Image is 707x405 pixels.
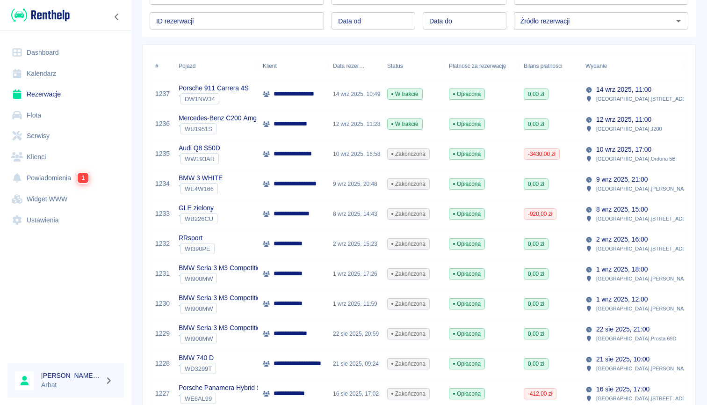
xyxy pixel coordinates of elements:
span: Zakończona [388,360,429,368]
span: 0,00 zł [524,270,548,278]
div: ` [179,363,216,374]
span: Opłacona [449,300,484,308]
p: 16 sie 2025, 17:00 [596,384,649,394]
div: 12 wrz 2025, 11:28 [328,109,382,139]
a: Renthelp logo [7,7,70,23]
span: Zakończona [388,330,429,338]
a: Dashboard [7,42,124,63]
span: Opłacona [449,360,484,368]
a: 1237 [155,89,170,99]
span: WE4W166 [181,185,217,192]
a: 1229 [155,329,170,339]
p: Porsche Panamera Hybrid S [179,383,261,393]
div: Status [382,53,444,79]
h6: [PERSON_NAME] [PERSON_NAME] [41,371,101,380]
span: Zakończona [388,390,429,398]
div: ` [179,153,220,164]
div: Pojazd [174,53,258,79]
span: Zakończona [388,180,429,188]
p: 14 wrz 2025, 11:00 [596,85,651,95]
div: ` [179,93,249,104]
button: Otwórz [672,15,685,28]
div: ` [179,393,261,404]
span: -920,00 zł [524,210,556,218]
p: 2 wrz 2025, 16:00 [596,235,648,244]
a: Widget WWW [7,189,124,210]
p: 12 wrz 2025, 11:00 [596,115,651,125]
p: BMW Seria 3 M3 Competition xDrive sport-aut [179,293,312,303]
span: Zakończona [388,270,429,278]
span: WI900MW [181,335,216,342]
span: 0,00 zł [524,360,548,368]
span: 0,00 zł [524,90,548,98]
div: Data rezerwacji [328,53,382,79]
div: Status [387,53,403,79]
div: Bilans płatności [524,53,563,79]
p: 9 wrz 2025, 21:00 [596,175,648,184]
div: ` [179,123,257,134]
p: [GEOGRAPHIC_DATA] , [PERSON_NAME] 200 [596,184,703,193]
p: BMW Seria 3 M3 Competition xDrive sport-aut [179,263,312,273]
div: 22 sie 2025, 20:59 [328,319,382,349]
p: 8 wrz 2025, 15:00 [596,205,648,214]
div: ` [179,273,312,284]
span: Opłacona [449,180,484,188]
p: BMW 740 D [179,353,216,363]
span: 0,00 zł [524,180,548,188]
input: DD.MM.YYYY [423,12,506,29]
p: [GEOGRAPHIC_DATA] , Prosta 69D [596,334,677,343]
span: W trakcie [388,120,422,128]
span: WI900MW [181,305,216,312]
span: Opłacona [449,90,484,98]
p: Porsche 911 Carrera 4S [179,83,249,93]
a: 1227 [155,389,170,398]
span: Opłacona [449,210,484,218]
input: DD.MM.YYYY [332,12,415,29]
span: WB226CU [181,215,217,222]
p: Mercedes-Benz С200 Amg [179,113,257,123]
a: 1236 [155,119,170,129]
span: Opłacona [449,120,484,128]
p: 21 sie 2025, 10:00 [596,354,649,364]
span: 0,00 zł [524,330,548,338]
span: Zakończona [388,300,429,308]
p: [GEOGRAPHIC_DATA] , [STREET_ADDRESS] [596,394,701,403]
span: WD3299T [181,365,216,372]
div: 14 wrz 2025, 10:49 [328,79,382,109]
p: [GEOGRAPHIC_DATA] , [STREET_ADDRESS] [596,244,701,253]
div: # [155,53,159,79]
div: ` [179,303,312,314]
span: 1 [78,173,88,183]
div: 2 wrz 2025, 15:23 [328,229,382,259]
div: 10 wrz 2025, 16:58 [328,139,382,169]
span: Opłacona [449,270,484,278]
p: [GEOGRAPHIC_DATA] , J200 [596,125,662,133]
p: 1 wrz 2025, 18:00 [596,265,648,274]
p: [GEOGRAPHIC_DATA] , [STREET_ADDRESS] [596,214,701,223]
p: 1 wrz 2025, 12:00 [596,295,648,304]
div: Płatność za rezerwację [444,53,519,79]
p: 22 sie 2025, 21:00 [596,324,649,334]
p: BMW 3 WHITE [179,173,223,183]
div: 21 sie 2025, 09:24 [328,349,382,379]
div: Wydanie [585,53,607,79]
a: Klienci [7,147,124,168]
div: ` [179,333,312,344]
div: Klient [258,53,328,79]
a: 1230 [155,299,170,309]
img: Renthelp logo [11,7,70,23]
span: W trakcie [388,90,422,98]
span: WU1951S [181,125,216,133]
span: WW193AR [181,155,218,162]
a: 1233 [155,209,170,219]
div: ` [179,213,217,224]
button: Sort [607,59,620,73]
span: Opłacona [449,240,484,248]
div: Wydanie [581,53,684,79]
span: Zakończona [388,210,429,218]
button: Sort [365,59,378,73]
div: ` [179,243,215,254]
span: -3430,00 zł [524,150,559,158]
p: BMW Seria 3 M3 Competition xDrive sport-aut [179,323,312,333]
span: 0,00 zł [524,240,548,248]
